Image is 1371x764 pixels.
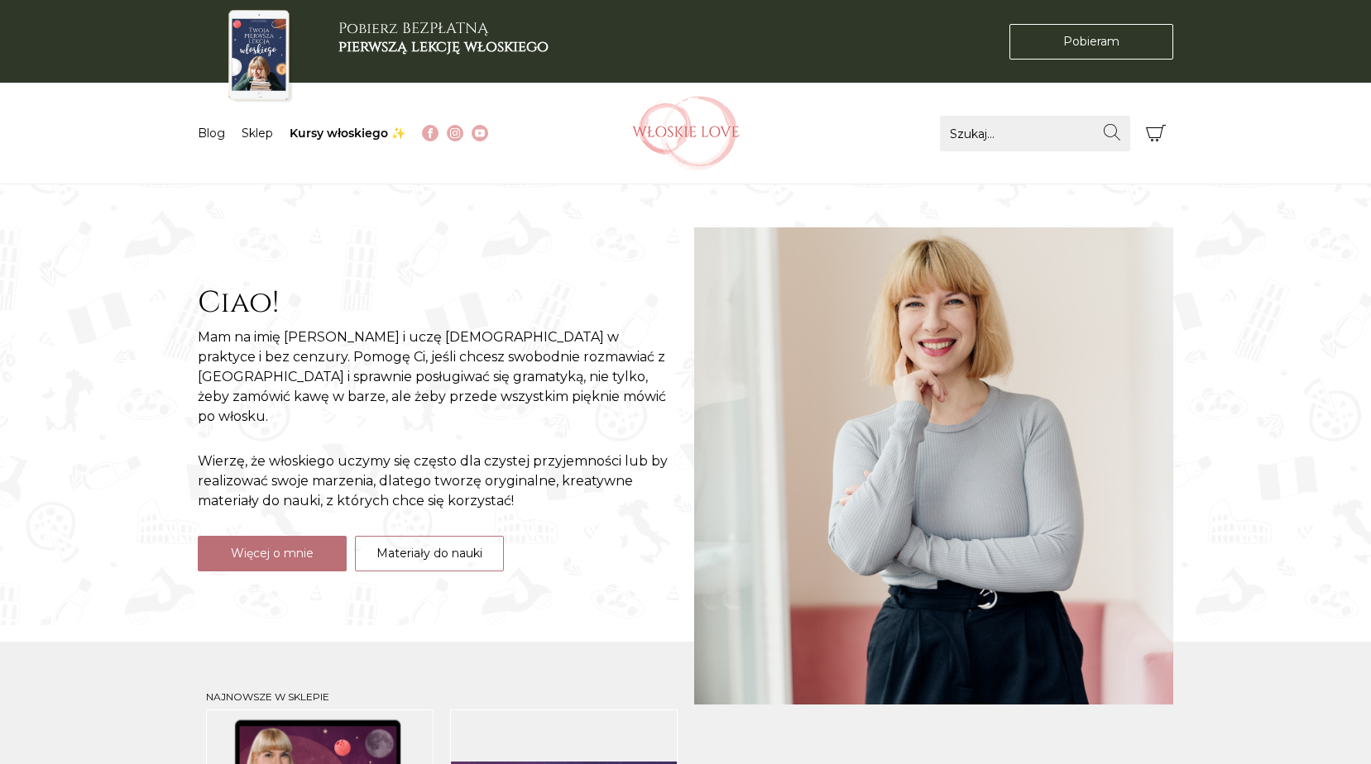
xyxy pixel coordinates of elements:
input: Szukaj... [940,116,1130,151]
p: Wierzę, że włoskiego uczymy się często dla czystej przyjemności lub by realizować swoje marzenia,... [198,451,678,511]
h2: Ciao! [198,285,678,321]
p: Mam na imię [PERSON_NAME] i uczę [DEMOGRAPHIC_DATA] w praktyce i bez cenzury. Pomogę Ci, jeśli ch... [198,327,678,427]
a: Materiały do nauki [355,536,504,571]
h3: Najnowsze w sklepie [206,691,678,703]
a: Blog [198,126,225,141]
a: Więcej o mnie [198,536,347,571]
button: Koszyk [1139,116,1174,151]
b: pierwszą lekcję włoskiego [338,36,549,57]
img: Włoskielove [632,96,740,170]
h3: Pobierz BEZPŁATNĄ [338,20,549,55]
a: Pobieram [1009,24,1173,60]
span: Pobieram [1063,33,1119,50]
a: Sklep [242,126,273,141]
a: Kursy włoskiego ✨ [290,126,405,141]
